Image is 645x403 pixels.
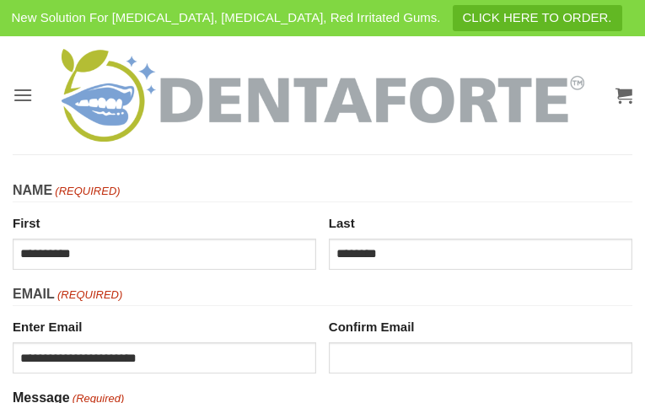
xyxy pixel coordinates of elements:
legend: Email [13,283,632,306]
a: Menu [13,74,33,116]
a: CLICK HERE TO ORDER. [453,5,622,31]
img: DENTAFORTE™ [62,49,584,142]
legend: Name [13,180,632,202]
label: Enter Email [13,313,316,337]
label: Confirm Email [329,313,632,337]
span: (Required) [54,183,121,201]
a: View cart [615,77,632,114]
label: Last [329,209,632,234]
span: (Required) [56,287,122,304]
label: First [13,209,316,234]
